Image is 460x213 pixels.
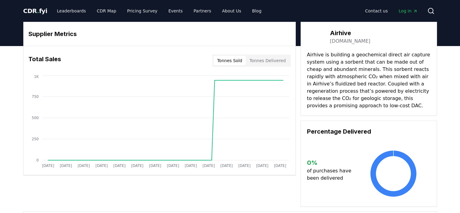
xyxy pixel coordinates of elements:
a: [DOMAIN_NAME] [330,38,370,45]
button: Tonnes Delivered [246,56,289,65]
button: Tonnes Sold [214,56,246,65]
tspan: [DATE] [95,164,108,168]
a: Partners [189,5,216,16]
img: Airhive-logo [307,28,324,45]
a: Contact us [360,5,393,16]
a: Pricing Survey [122,5,162,16]
tspan: 1K [34,75,39,79]
tspan: 250 [32,137,39,141]
h3: Airhive [330,28,370,38]
tspan: 500 [32,116,39,120]
tspan: [DATE] [256,164,269,168]
p: Airhive is building a geochemical direct air capture system using a sorbent that can be made out ... [307,51,431,109]
span: . [37,7,39,15]
span: CDR fyi [23,7,47,15]
h3: Supplier Metrics [28,29,291,38]
tspan: [DATE] [167,164,179,168]
tspan: 750 [32,95,39,99]
nav: Main [52,5,266,16]
a: Leaderboards [52,5,91,16]
a: Blog [247,5,266,16]
span: Log in [399,8,417,14]
tspan: [DATE] [238,164,251,168]
tspan: [DATE] [131,164,143,168]
tspan: [DATE] [42,164,54,168]
tspan: [DATE] [274,164,286,168]
tspan: [DATE] [185,164,197,168]
tspan: [DATE] [220,164,233,168]
tspan: [DATE] [203,164,215,168]
tspan: [DATE] [60,164,72,168]
tspan: 0 [36,158,39,162]
a: CDR.fyi [23,7,47,15]
p: of purchases have been delivered [307,167,356,182]
h3: Percentage Delivered [307,127,431,136]
nav: Main [360,5,422,16]
h3: Total Sales [28,55,61,67]
tspan: [DATE] [113,164,126,168]
tspan: [DATE] [77,164,90,168]
a: About Us [217,5,246,16]
tspan: [DATE] [149,164,161,168]
a: Events [164,5,188,16]
h3: 0 % [307,158,356,167]
a: Log in [394,5,422,16]
a: CDR Map [92,5,121,16]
